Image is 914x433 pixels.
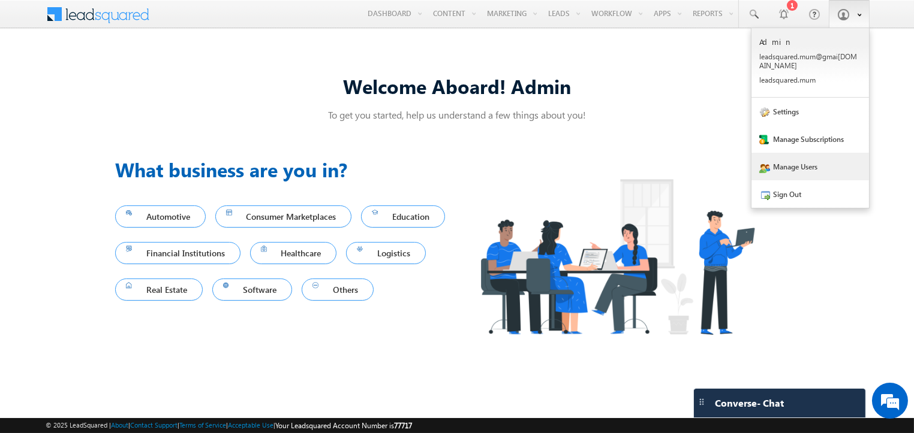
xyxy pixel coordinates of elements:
a: Manage Users [751,153,869,180]
div: Welcome Aboard! Admin [115,73,799,99]
span: Logistics [357,245,415,261]
img: Industry.png [457,155,777,358]
a: Sign Out [751,180,869,208]
span: Real Estate [126,281,192,298]
span: Your Leadsquared Account Number is [275,421,412,430]
span: Converse - Chat [715,398,784,408]
span: Education [372,208,434,225]
a: Terms of Service [179,421,226,429]
span: Others [312,281,363,298]
p: leads quare d.mum @gmai [DOMAIN_NAME] [759,52,861,70]
img: carter-drag [697,397,706,407]
span: Consumer Marketplaces [226,208,341,225]
p: Admin [759,37,861,47]
span: Healthcare [261,245,326,261]
h3: What business are you in? [115,155,457,184]
a: Manage Subscriptions [751,125,869,153]
p: To get you started, help us understand a few things about you! [115,108,799,121]
span: © 2025 LeadSquared | | | | | [46,420,412,431]
a: About [111,421,128,429]
a: Contact Support [130,421,178,429]
a: Acceptable Use [228,421,273,429]
a: Settings [751,98,869,125]
span: Financial Institutions [126,245,230,261]
span: 77717 [394,421,412,430]
p: leads quare d.mum [759,75,861,84]
span: Automotive [126,208,195,225]
span: Software [223,281,282,298]
a: Admin leadsquared.mum@gmai[DOMAIN_NAME] leadsquared.mum [751,28,869,98]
